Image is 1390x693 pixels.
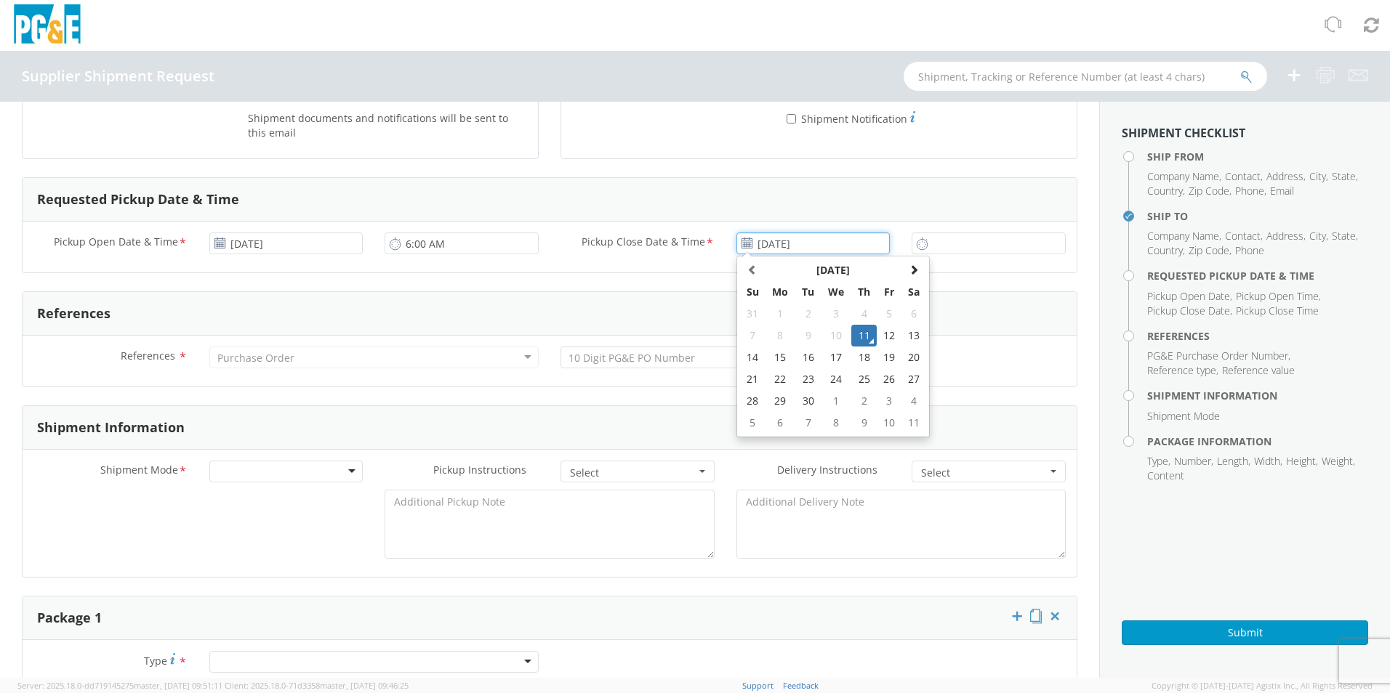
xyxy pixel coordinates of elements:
span: Client: 2025.18.0-71d3358 [225,680,409,691]
label: Shipment documents and notifications will be sent to this email [248,109,527,140]
input: Shipment, Tracking or Reference Number (at least 4 chars) [904,62,1267,91]
input: 10 Digit PG&E PO Number [561,346,890,368]
span: Pickup Open Date & Time [54,235,178,251]
label: Shipment Notification [787,109,915,126]
span: Server: 2025.18.0-dd719145275 [17,680,222,691]
span: References [121,349,175,362]
li: , [1309,229,1328,243]
td: 6 [901,303,926,325]
td: 2 [851,390,877,412]
h4: References [1147,331,1368,341]
span: Next Month [909,264,919,275]
span: Pickup Open Date [1147,289,1230,303]
td: 9 [851,412,877,434]
button: Select [561,461,715,482]
td: 7 [795,412,821,434]
button: Submit [1122,620,1368,645]
li: , [1189,243,1232,258]
span: Contact [1225,169,1261,183]
a: Support [742,680,774,691]
th: Sa [901,281,926,303]
h3: Shipment Information [37,421,185,435]
td: 1 [821,390,851,412]
span: Contact [1225,229,1261,243]
td: 24 [821,368,851,390]
span: Length [1217,454,1248,468]
th: Select Month [766,259,901,281]
span: Type [144,654,167,668]
th: Fr [877,281,901,303]
li: , [1147,184,1185,198]
li: , [1332,229,1358,243]
span: Zip Code [1189,184,1229,198]
h4: Ship To [1147,211,1368,222]
th: Su [740,281,766,303]
li: , [1147,304,1232,318]
td: 17 [821,346,851,368]
td: 26 [877,368,901,390]
span: Phone [1235,184,1264,198]
input: Shipment Notification [787,114,796,123]
li: , [1189,184,1232,198]
li: , [1147,349,1290,363]
td: 21 [740,368,766,390]
span: Zip Code [1189,243,1229,257]
td: 19 [877,346,901,368]
span: Width [1254,454,1280,468]
td: 1 [766,303,796,325]
td: 14 [740,346,766,368]
td: 5 [877,303,901,325]
td: 8 [821,412,851,434]
li: , [1217,454,1250,469]
td: 16 [795,346,821,368]
span: Weight [1322,454,1353,468]
th: Th [851,281,877,303]
li: , [1266,169,1306,184]
li: , [1309,169,1328,184]
span: Copyright © [DATE]-[DATE] Agistix Inc., All Rights Reserved [1152,680,1373,692]
td: 29 [766,390,796,412]
th: Mo [766,281,796,303]
td: 11 [851,325,877,346]
td: 8 [766,325,796,346]
td: 4 [901,390,926,412]
h4: Ship From [1147,151,1368,162]
td: 10 [821,325,851,346]
td: 15 [766,346,796,368]
td: 9 [795,325,821,346]
li: , [1225,229,1263,243]
h4: Requested Pickup Date & Time [1147,270,1368,281]
span: Previous Month [747,264,758,275]
span: State [1332,229,1356,243]
h4: Supplier Shipment Request [22,68,214,84]
span: Height [1286,454,1316,468]
li: , [1174,454,1213,469]
h3: Package 1 [37,611,102,625]
span: Pickup Open Time [1236,289,1319,303]
td: 27 [901,368,926,390]
td: 23 [795,368,821,390]
span: Shipment Mode [1147,409,1220,423]
span: State [1332,169,1356,183]
li: , [1147,243,1185,258]
li: , [1322,454,1355,469]
td: 13 [901,325,926,346]
span: City [1309,229,1326,243]
span: Reference value [1222,363,1295,377]
td: 20 [901,346,926,368]
span: Phone [1235,243,1264,257]
li: , [1147,169,1221,184]
span: Select [921,466,1047,480]
td: 31 [740,303,766,325]
span: PG&E Purchase Order Number [1147,349,1288,362]
span: Number [1174,454,1211,468]
td: 4 [851,303,877,325]
td: 6 [766,412,796,434]
span: Select [570,466,696,480]
img: pge-logo-06675f144f4cfa6a6814.png [11,4,84,47]
span: Delivery Instructions [777,463,877,477]
span: Pickup Close Time [1236,304,1319,317]
div: Purchase Order [217,351,294,365]
span: Pickup Close Date [1147,304,1230,317]
td: 25 [851,368,877,390]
